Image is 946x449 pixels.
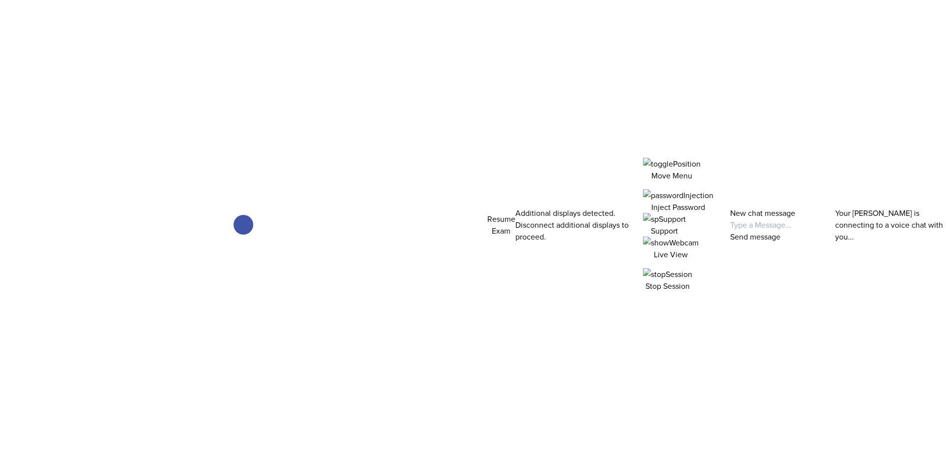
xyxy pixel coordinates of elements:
button: Support [643,213,686,237]
p: Support [643,225,686,237]
input: Type a Message... [730,219,815,231]
img: stopSession [643,268,692,280]
p: Move Menu [643,170,701,181]
label: New chat message [730,207,795,218]
p: Live View [643,248,699,260]
button: Inject Password [643,189,713,213]
img: passwordInjection [643,189,713,201]
img: showWebcam [643,237,699,248]
p: Stop Session [643,280,692,292]
button: Stop Session [643,268,692,292]
span: Additional displays detected. Disconnect additional displays to proceed. [515,207,629,242]
button: Resume Exam [487,213,515,237]
img: togglePosition [643,158,701,170]
p: Inject Password [643,201,713,213]
img: spSupport [643,213,686,225]
button: Send message [730,231,780,242]
p: Your [PERSON_NAME] is connecting to a voice chat with you... [835,207,946,242]
button: Move Menu [643,158,701,181]
button: Live View [643,237,699,260]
